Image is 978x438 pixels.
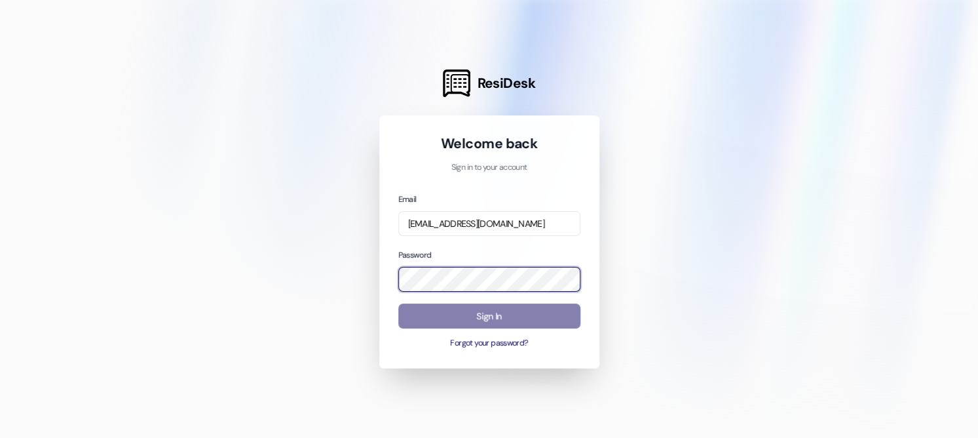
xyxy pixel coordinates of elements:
[398,250,432,260] label: Password
[477,74,535,92] span: ResiDesk
[443,70,470,97] img: ResiDesk Logo
[398,134,580,153] h1: Welcome back
[398,162,580,174] p: Sign in to your account
[398,194,417,205] label: Email
[398,338,580,349] button: Forgot your password?
[398,304,580,329] button: Sign In
[398,211,580,237] input: name@example.com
